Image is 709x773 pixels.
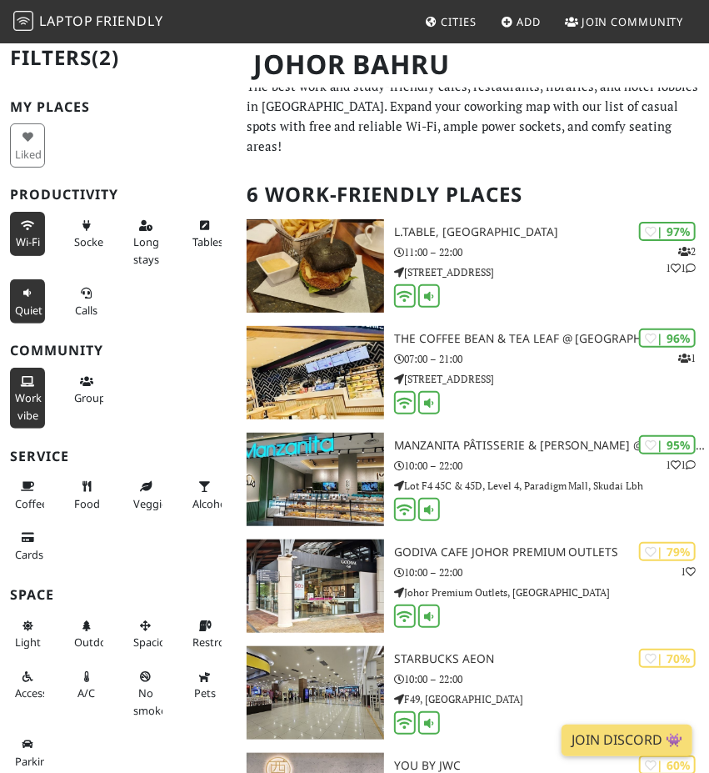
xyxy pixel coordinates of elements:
button: Pets [187,663,222,707]
span: Group tables [74,390,111,405]
span: Pet friendly [194,685,216,700]
div: | 97% [639,222,696,241]
img: Starbucks AEON [247,646,384,740]
img: LaptopFriendly [13,11,33,31]
span: Power sockets [74,234,112,249]
button: Groups [69,368,104,412]
span: Smoke free [133,685,167,717]
span: Video/audio calls [76,303,98,318]
span: People working [15,390,42,422]
span: Accessible [15,685,65,700]
h3: Space [10,587,227,603]
img: L.table, Taman Pelangi [247,219,384,313]
span: Coffee [15,496,47,511]
span: Restroom [192,635,242,650]
span: Veggie [133,496,167,511]
h3: My Places [10,99,227,115]
p: 10:00 – 22:00 [394,671,709,687]
button: Outdoor [69,612,104,656]
button: A/C [69,663,104,707]
button: Coffee [10,473,45,517]
button: Wi-Fi [10,212,45,256]
button: Tables [187,212,222,256]
span: Friendly [96,12,162,30]
span: Long stays [133,234,159,266]
a: L.table, Taman Pelangi | 97% 211 L.table, [GEOGRAPHIC_DATA] 11:00 – 22:00 [STREET_ADDRESS] [237,219,709,313]
p: 10:00 – 22:00 [394,458,709,474]
p: 1 1 [666,457,696,473]
button: Accessible [10,663,45,707]
a: Manzanita Pâtisserie & Boulangerie @ Paradigm Mall JB | 95% 11 Manzanita Pâtisserie & [PERSON_NAM... [237,433,709,526]
img: The Coffee Bean & Tea Leaf @ Gleneagles Hospital Medini [247,326,384,419]
div: | 79% [639,542,696,561]
p: Johor Premium Outlets, [GEOGRAPHIC_DATA] [394,585,709,600]
a: Cities [418,7,483,37]
button: Restroom [187,612,222,656]
button: Alcohol [187,473,222,517]
p: F49, [GEOGRAPHIC_DATA] [394,691,709,707]
button: Light [10,612,45,656]
div: | 96% [639,329,696,348]
span: Cities [442,14,477,29]
img: Manzanita Pâtisserie & Boulangerie @ Paradigm Mall JB [247,433,384,526]
span: Laptop [39,12,93,30]
p: 11:00 – 22:00 [394,244,709,260]
span: Work-friendly tables [192,234,223,249]
h3: Community [10,343,227,359]
h2: Filters [10,33,227,83]
button: No smoke [128,663,163,724]
a: LaptopFriendly LaptopFriendly [13,8,163,37]
span: Spacious [133,635,177,650]
button: Long stays [128,212,163,273]
button: Work vibe [10,368,45,429]
div: | 70% [639,649,696,668]
span: Stable Wi-Fi [16,234,40,249]
h3: L.table, [GEOGRAPHIC_DATA] [394,225,709,239]
p: [STREET_ADDRESS] [394,264,709,280]
p: The best work and study-friendly cafes, restaurants, libraries, and hotel lobbies in [GEOGRAPHIC_... [247,76,699,156]
h3: The Coffee Bean & Tea Leaf @ [GEOGRAPHIC_DATA] [394,332,709,346]
span: Credit cards [15,547,43,562]
span: Quiet [15,303,42,318]
div: | 95% [639,435,696,454]
p: 2 1 1 [666,243,696,275]
button: Cards [10,524,45,568]
a: The Coffee Bean & Tea Leaf @ Gleneagles Hospital Medini | 96% 1 The Coffee Bean & Tea Leaf @ [GEO... [237,326,709,419]
button: Food [69,473,104,517]
p: [STREET_ADDRESS] [394,371,709,387]
button: Sockets [69,212,104,256]
a: Join Discord 👾 [562,725,692,756]
h2: 6 Work-Friendly Places [247,169,699,220]
button: Veggie [128,473,163,517]
span: Add [517,14,542,29]
p: 10:00 – 22:00 [394,565,709,580]
span: Food [74,496,100,511]
p: Lot F4 45C & 45D, Level 4, Paradigm Mall, Skudai Lbh [394,478,709,494]
button: Spacious [128,612,163,656]
a: Starbucks AEON | 70% Starbucks AEON 10:00 – 22:00 F49, [GEOGRAPHIC_DATA] [237,646,709,740]
p: 1 [678,350,696,366]
button: Calls [69,279,104,324]
h3: Manzanita Pâtisserie & [PERSON_NAME] @ Paradigm Mall JB [394,439,709,453]
h3: Productivity [10,187,227,203]
span: Join Community [582,14,684,29]
span: Air conditioned [78,685,96,700]
h3: YOU BY JWC [394,759,709,773]
h1: Johor Bahru [240,42,699,88]
h3: Starbucks AEON [394,652,709,666]
a: Add [494,7,548,37]
span: Alcohol [192,496,229,511]
span: Natural light [15,635,41,650]
button: Quiet [10,279,45,324]
h3: Godiva Cafe Johor Premium Outlets [394,545,709,560]
p: 1 [681,564,696,580]
img: Godiva Cafe Johor Premium Outlets [247,540,384,633]
h3: Service [10,449,227,464]
a: Godiva Cafe Johor Premium Outlets | 79% 1 Godiva Cafe Johor Premium Outlets 10:00 – 22:00 Johor P... [237,540,709,633]
span: (2) [92,43,119,71]
span: Parking [15,754,53,769]
span: Outdoor area [74,635,117,650]
p: 07:00 – 21:00 [394,351,709,367]
a: Join Community [558,7,691,37]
